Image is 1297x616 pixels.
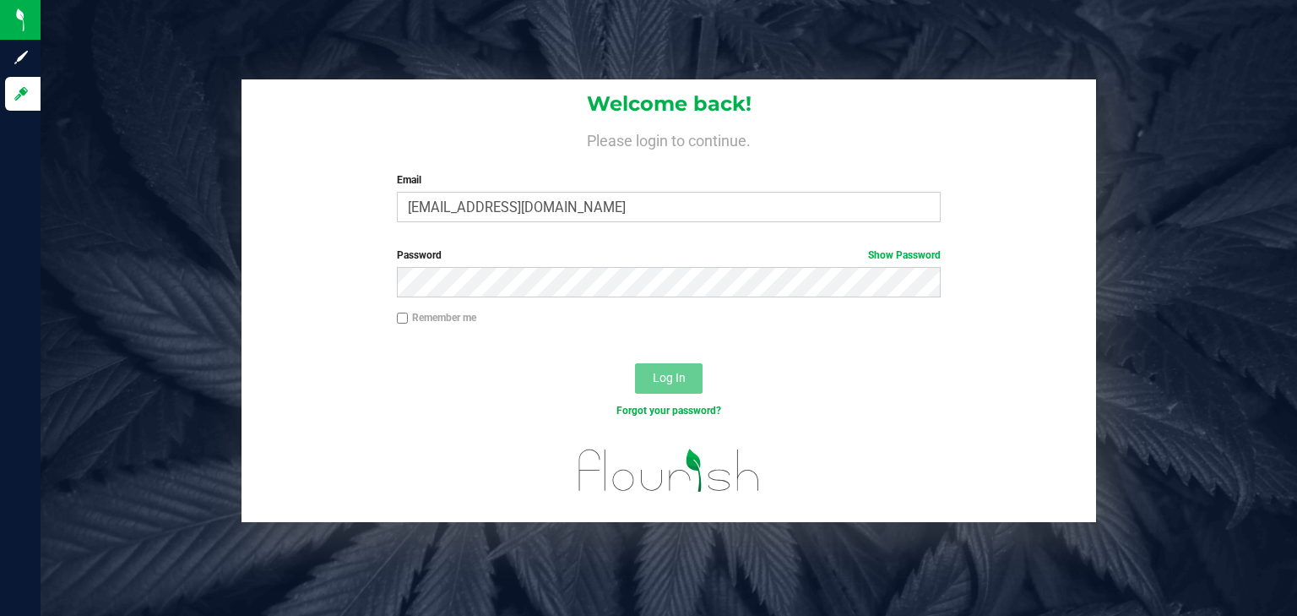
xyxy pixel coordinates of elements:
input: Remember me [397,313,409,324]
button: Log In [635,363,703,394]
img: flourish_logo.svg [562,436,776,504]
span: Password [397,249,442,261]
label: Email [397,172,942,188]
inline-svg: Sign up [13,49,30,66]
label: Remember me [397,310,476,325]
span: Log In [653,371,686,384]
h4: Please login to continue. [241,128,1096,149]
a: Forgot your password? [616,405,721,417]
h1: Welcome back! [241,93,1096,115]
inline-svg: Log in [13,85,30,102]
a: Show Password [868,249,941,261]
